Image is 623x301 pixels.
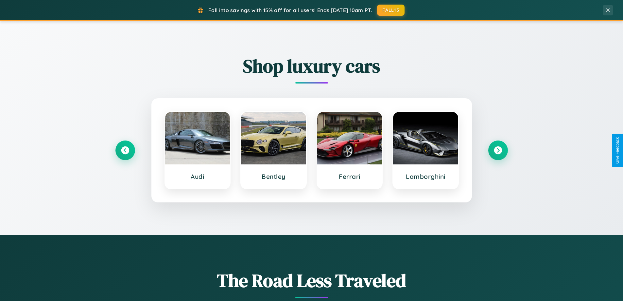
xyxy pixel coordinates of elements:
[172,173,224,180] h3: Audi
[115,268,508,293] h1: The Road Less Traveled
[377,5,405,16] button: FALL15
[400,173,452,180] h3: Lamborghini
[615,137,620,164] div: Give Feedback
[248,173,300,180] h3: Bentley
[115,53,508,79] h2: Shop luxury cars
[324,173,376,180] h3: Ferrari
[208,7,372,13] span: Fall into savings with 15% off for all users! Ends [DATE] 10am PT.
